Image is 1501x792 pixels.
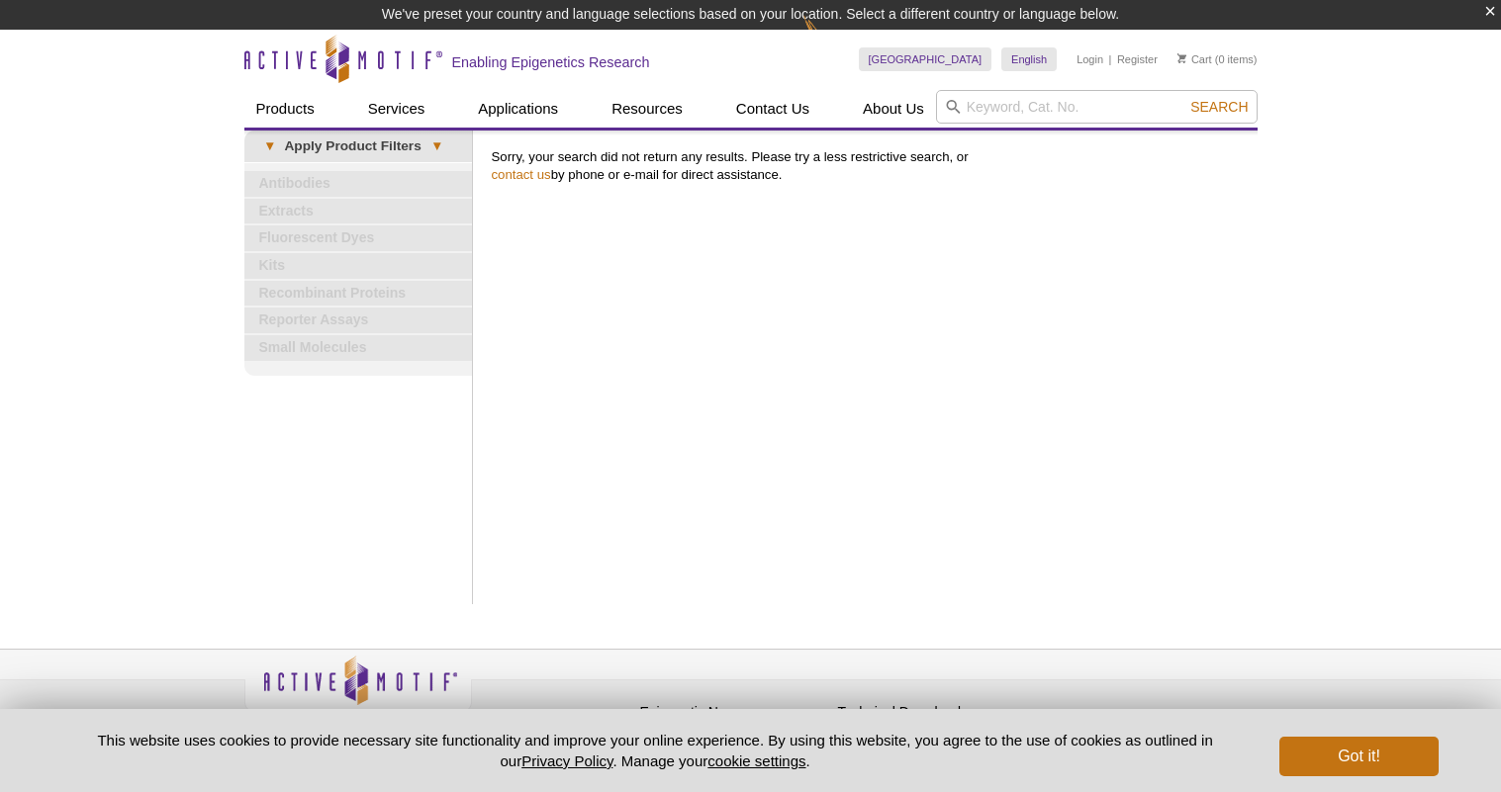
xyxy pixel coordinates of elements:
a: Extracts [244,199,472,224]
img: Your Cart [1177,53,1186,63]
img: Change Here [803,15,856,61]
a: About Us [851,90,936,128]
img: Active Motif, [244,650,472,730]
a: Recombinant Proteins [244,281,472,307]
li: | [1109,47,1112,71]
a: [GEOGRAPHIC_DATA] [859,47,992,71]
button: cookie settings [707,752,805,769]
h2: Enabling Epigenetics Research [452,53,650,71]
span: Search [1190,99,1248,115]
a: ▾Apply Product Filters▾ [244,131,472,162]
span: ▾ [422,137,452,155]
a: contact us [492,167,551,182]
a: Products [244,90,327,128]
p: This website uses cookies to provide necessary site functionality and improve your online experie... [63,730,1248,771]
a: Small Molecules [244,335,472,361]
a: Login [1077,52,1103,66]
h4: Epigenetic News [640,704,828,721]
button: Search [1184,98,1254,116]
a: Register [1117,52,1158,66]
a: English [1001,47,1057,71]
span: ▾ [254,137,285,155]
a: Resources [600,90,695,128]
li: (0 items) [1177,47,1258,71]
input: Keyword, Cat. No. [936,90,1258,124]
a: Contact Us [724,90,821,128]
a: Services [356,90,437,128]
button: Got it! [1279,737,1438,776]
a: Cart [1177,52,1212,66]
a: Reporter Assays [244,308,472,333]
table: Click to Verify - This site chose Symantec SSL for secure e-commerce and confidential communicati... [1036,684,1184,728]
a: Privacy Policy [482,701,559,731]
h4: Technical Downloads [838,704,1026,721]
a: Fluorescent Dyes [244,225,472,251]
a: Applications [466,90,570,128]
p: Sorry, your search did not return any results. Please try a less restrictive search, or by phone ... [492,148,1248,184]
a: Antibodies [244,171,472,197]
a: Kits [244,253,472,279]
a: Privacy Policy [521,752,612,769]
